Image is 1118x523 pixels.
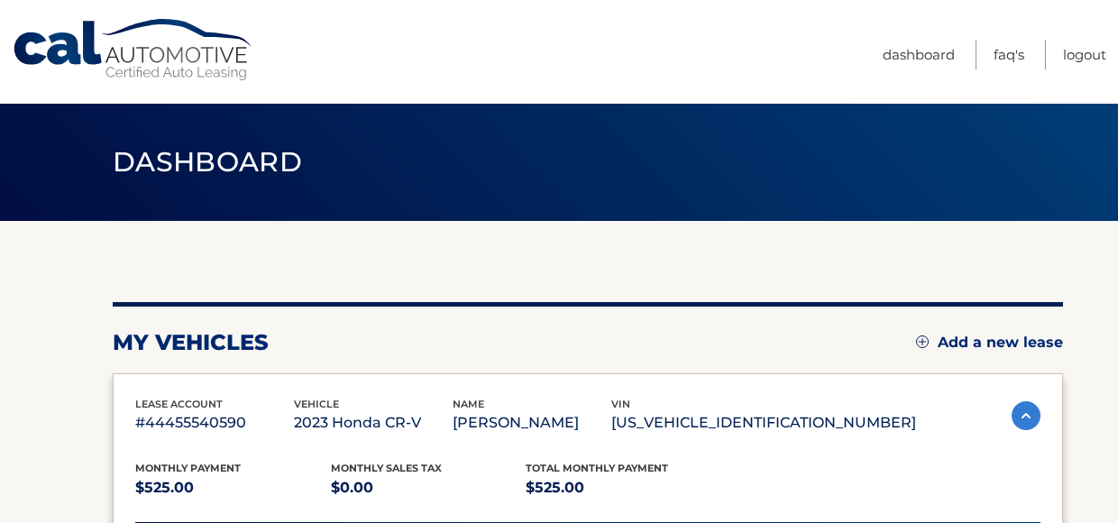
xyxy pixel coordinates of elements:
[135,398,223,410] span: lease account
[294,398,339,410] span: vehicle
[135,475,331,500] p: $525.00
[916,335,929,348] img: add.svg
[1012,401,1040,430] img: accordion-active.svg
[453,398,484,410] span: name
[294,410,453,436] p: 2023 Honda CR-V
[135,410,294,436] p: #44455540590
[12,18,255,82] a: Cal Automotive
[113,329,269,356] h2: my vehicles
[1063,40,1106,69] a: Logout
[916,334,1063,352] a: Add a new lease
[135,462,241,474] span: Monthly Payment
[526,475,721,500] p: $525.00
[453,410,611,436] p: [PERSON_NAME]
[331,475,527,500] p: $0.00
[994,40,1024,69] a: FAQ's
[113,145,302,179] span: Dashboard
[883,40,955,69] a: Dashboard
[611,398,630,410] span: vin
[331,462,442,474] span: Monthly sales Tax
[611,410,916,436] p: [US_VEHICLE_IDENTIFICATION_NUMBER]
[526,462,668,474] span: Total Monthly Payment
